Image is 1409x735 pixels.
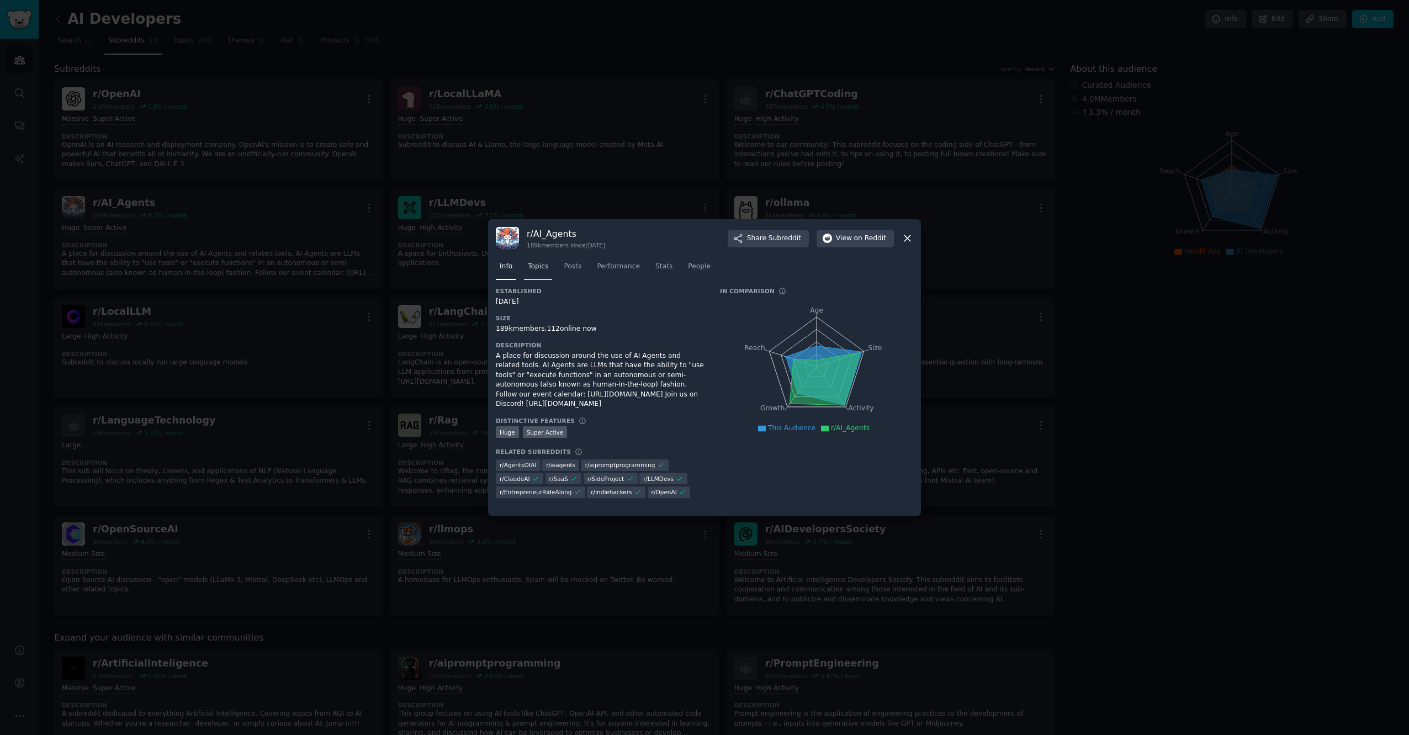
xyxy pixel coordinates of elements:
span: Performance [597,262,640,272]
span: Info [500,262,512,272]
tspan: Growth [760,404,785,412]
div: A place for discussion around the use of AI Agents and related tools. AI Agents are LLMs that hav... [496,351,704,409]
div: 189k members, 112 online now [496,324,704,334]
h3: Distinctive Features [496,417,575,425]
span: r/ SideProject [587,475,624,483]
tspan: Reach [744,343,765,351]
span: r/ OpenAI [651,488,677,496]
span: Posts [564,262,581,272]
span: on Reddit [854,234,886,244]
span: r/ EntrepreneurRideAlong [500,488,571,496]
span: Share [747,234,801,244]
span: r/ AgentsOfAI [500,461,537,469]
div: [DATE] [496,297,704,307]
tspan: Size [868,343,882,351]
h3: r/ AI_Agents [527,228,605,240]
h3: In Comparison [720,287,775,295]
span: Topics [528,262,548,272]
div: 189k members since [DATE] [527,241,605,249]
span: r/ ClaudeAI [500,475,530,483]
div: Huge [496,426,519,438]
a: Posts [560,258,585,281]
span: People [688,262,711,272]
a: Stats [651,258,676,281]
a: Topics [524,258,552,281]
h3: Related Subreddits [496,448,571,456]
h3: Description [496,341,704,349]
span: r/ SaaS [549,475,568,483]
tspan: Activity [849,404,874,412]
h3: Size [496,314,704,322]
span: r/ aipromptprogramming [585,461,655,469]
span: r/ indiehackers [591,488,632,496]
h3: Established [496,287,704,295]
a: Info [496,258,516,281]
span: r/ LLMDevs [643,475,674,483]
span: Stats [655,262,672,272]
span: Subreddit [769,234,801,244]
span: View [836,234,886,244]
a: Performance [593,258,644,281]
span: r/AI_Agents [831,424,870,432]
button: Viewon Reddit [817,230,894,247]
span: r/ aiagents [546,461,575,469]
img: AI_Agents [496,227,519,250]
tspan: Age [810,306,823,314]
button: ShareSubreddit [728,230,809,247]
div: Super Active [523,426,568,438]
span: This Audience [768,424,815,432]
a: People [684,258,714,281]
